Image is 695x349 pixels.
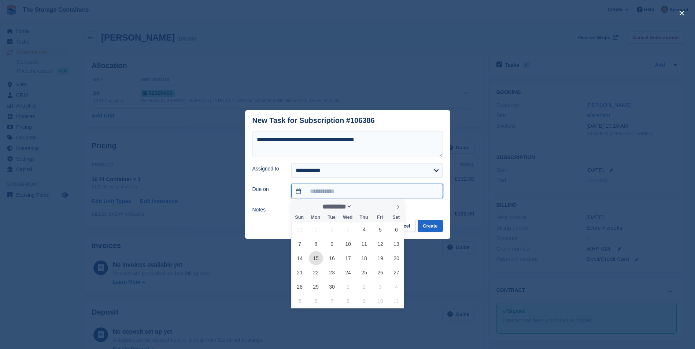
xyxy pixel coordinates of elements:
[325,294,339,308] span: October 7, 2025
[357,294,371,308] span: October 9, 2025
[324,215,340,220] span: Tue
[352,203,375,210] input: Year
[372,215,388,220] span: Fri
[293,237,307,251] span: September 7, 2025
[325,237,339,251] span: September 9, 2025
[357,237,371,251] span: September 11, 2025
[341,294,355,308] span: October 8, 2025
[389,251,403,265] span: September 20, 2025
[357,251,371,265] span: September 18, 2025
[252,165,283,173] label: Assigned to
[389,222,403,237] span: September 6, 2025
[373,279,388,294] span: October 3, 2025
[340,215,356,220] span: Wed
[293,279,307,294] span: September 28, 2025
[309,251,323,265] span: September 15, 2025
[293,265,307,279] span: September 21, 2025
[676,7,688,19] button: close
[325,222,339,237] span: September 2, 2025
[356,215,372,220] span: Thu
[418,220,443,232] button: Create
[325,279,339,294] span: September 30, 2025
[357,279,371,294] span: October 2, 2025
[389,237,403,251] span: September 13, 2025
[252,185,283,193] label: Due on
[341,251,355,265] span: September 17, 2025
[291,215,307,220] span: Sun
[252,116,375,125] div: New Task for Subscription #106386
[341,222,355,237] span: September 3, 2025
[341,237,355,251] span: September 10, 2025
[389,265,403,279] span: September 27, 2025
[325,251,339,265] span: September 16, 2025
[357,222,371,237] span: September 4, 2025
[293,251,307,265] span: September 14, 2025
[252,206,283,214] label: Notes
[309,237,323,251] span: September 8, 2025
[373,294,388,308] span: October 10, 2025
[388,215,404,220] span: Sat
[389,279,403,294] span: October 4, 2025
[373,222,388,237] span: September 5, 2025
[309,279,323,294] span: September 29, 2025
[325,265,339,279] span: September 23, 2025
[373,251,388,265] span: September 19, 2025
[320,203,352,210] select: Month
[373,237,388,251] span: September 12, 2025
[293,222,307,237] span: August 31, 2025
[373,265,388,279] span: September 26, 2025
[309,265,323,279] span: September 22, 2025
[389,294,403,308] span: October 11, 2025
[357,265,371,279] span: September 25, 2025
[341,265,355,279] span: September 24, 2025
[341,279,355,294] span: October 1, 2025
[309,294,323,308] span: October 6, 2025
[293,294,307,308] span: October 5, 2025
[309,222,323,237] span: September 1, 2025
[307,215,324,220] span: Mon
